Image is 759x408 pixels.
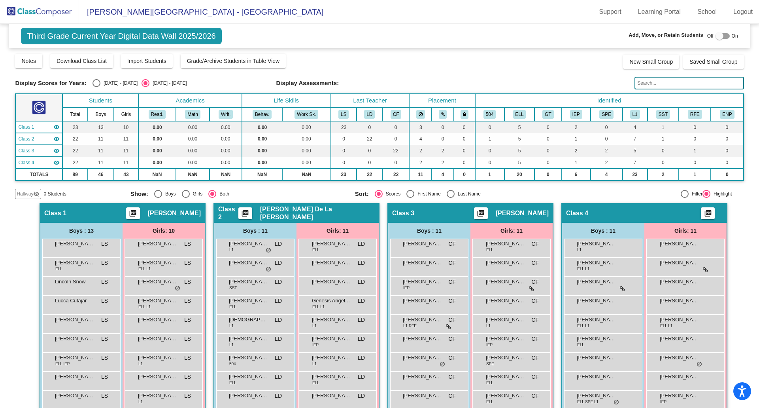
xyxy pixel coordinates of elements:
button: Print Students Details [474,207,488,219]
span: ELL [312,247,319,253]
td: 46 [88,169,114,180]
span: Class 1 [18,123,34,131]
td: 0.00 [282,157,331,169]
th: Total [62,108,88,121]
td: 0.00 [138,145,176,157]
th: Gifted and Talented [534,108,561,121]
td: 0 [357,121,383,133]
div: Girls: 11 [644,223,727,239]
td: 23 [331,169,357,180]
td: 1 [679,169,711,180]
td: 0.00 [282,133,331,145]
th: Placement [409,94,475,108]
span: [PERSON_NAME] [148,209,201,217]
td: 3 [409,121,432,133]
td: 0.00 [242,133,282,145]
td: 0 [648,145,679,157]
span: Genesis Angeles [PERSON_NAME] [312,297,351,305]
span: [PERSON_NAME] [496,209,549,217]
span: LS [101,240,108,248]
div: Boys : 11 [214,223,296,239]
span: LS [184,278,191,286]
span: Lincoln Snow [55,278,94,286]
div: Both [216,190,229,197]
span: Class 2 [18,135,34,142]
td: 23 [62,121,88,133]
span: [PERSON_NAME] [660,278,699,286]
div: Boys : 13 [40,223,123,239]
mat-icon: picture_as_pdf [476,209,485,220]
span: ELL L1 [577,266,589,272]
span: [PERSON_NAME] [403,297,442,305]
td: 1 [648,121,679,133]
span: CF [531,259,539,267]
mat-icon: picture_as_pdf [128,209,138,220]
span: LS [184,259,191,267]
mat-icon: visibility [53,124,60,130]
span: Saved Small Group [689,59,737,65]
th: Level 1 Filled Out [623,108,648,121]
span: do_not_disturb_alt [266,247,271,254]
td: 0.00 [242,157,282,169]
td: 0 [357,157,383,169]
td: 43 [114,169,138,180]
span: Class 2 [218,205,238,221]
td: 5 [623,145,648,157]
button: 504 [483,110,496,119]
span: [PERSON_NAME] [486,240,525,248]
td: 22 [62,145,88,157]
span: do_not_disturb_alt [175,285,180,292]
span: [PERSON_NAME] [229,240,268,248]
td: 11 [114,145,138,157]
td: 89 [62,169,88,180]
td: 0 [679,121,711,133]
div: Girls: 10 [123,223,205,239]
span: 0 Students [43,190,66,197]
span: Show: [130,190,148,197]
th: Keep with teacher [454,108,475,121]
td: 22 [357,133,383,145]
span: [PERSON_NAME] [PERSON_NAME] [55,259,94,267]
input: Search... [634,77,744,89]
th: Individualized Education Plan-Resource (or speech AND Resource) [562,108,591,121]
td: 22 [62,133,88,145]
button: Writ. [219,110,233,119]
td: 20 [504,169,534,180]
span: [PERSON_NAME] [660,259,699,267]
td: 0 [475,157,504,169]
div: Scores [383,190,400,197]
button: Notes [15,54,42,68]
mat-icon: picture_as_pdf [703,209,713,220]
button: LD [364,110,375,119]
th: Identified [475,94,744,108]
mat-radio-group: Select an option [130,190,349,198]
td: Lindsay Schrom - No Class Name [15,121,62,133]
div: Girls: 11 [296,223,379,239]
span: [PERSON_NAME] [577,240,616,248]
td: 11 [114,157,138,169]
button: New Small Group [623,55,679,69]
td: 23 [623,169,648,180]
td: 7 [623,133,648,145]
button: Math [185,110,200,119]
th: Keep away students [409,108,432,121]
td: 5 [504,121,534,133]
td: 23 [331,121,357,133]
span: Import Students [127,58,166,64]
span: Download Class List [57,58,107,64]
span: LD [358,297,365,305]
button: RFE [688,110,702,119]
th: Lindsay Schrom [331,108,357,121]
td: 0 [534,157,561,169]
td: 0 [454,133,475,145]
td: 0 [454,145,475,157]
td: 1 [562,157,591,169]
span: Class 1 [44,209,66,217]
a: School [691,6,723,18]
mat-icon: picture_as_pdf [240,209,250,220]
div: Last Name [455,190,481,197]
td: 0.00 [176,145,210,157]
th: Girls [114,108,138,121]
td: 0.00 [282,121,331,133]
span: [PERSON_NAME][GEOGRAPHIC_DATA] - [GEOGRAPHIC_DATA] [79,6,324,18]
